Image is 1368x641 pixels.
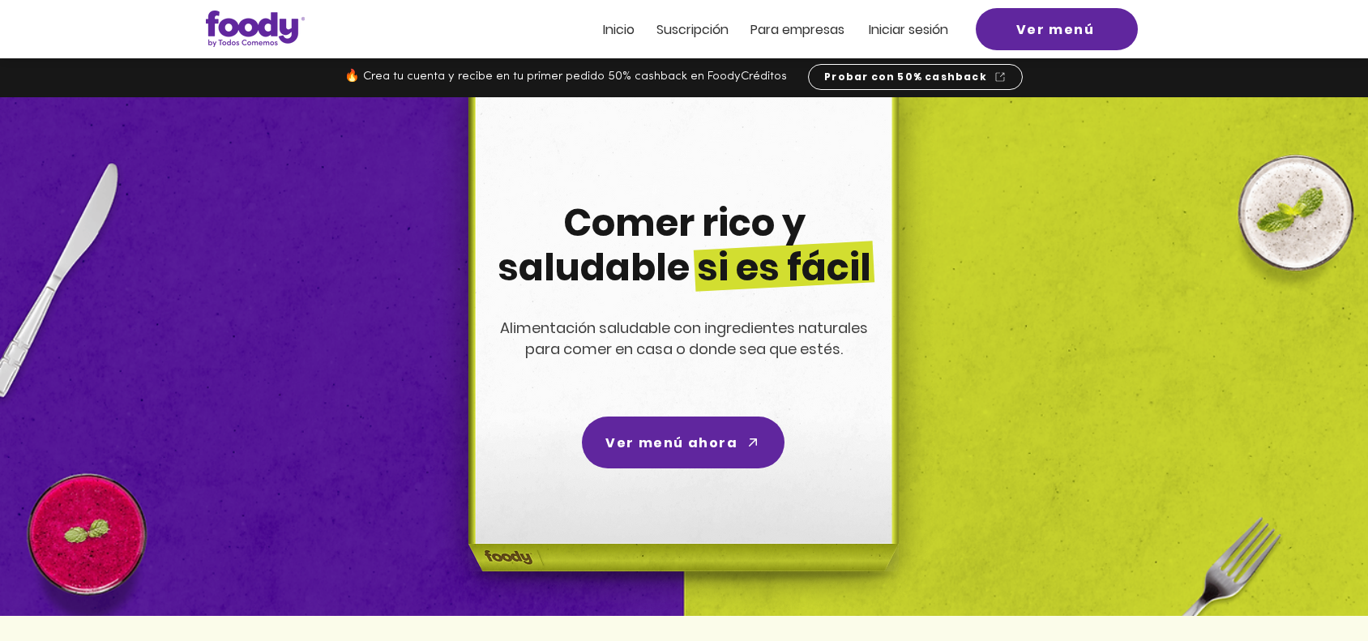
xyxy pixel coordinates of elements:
a: Probar con 50% cashback [808,64,1023,90]
span: ra empresas [766,20,844,39]
a: Ver menú [976,8,1138,50]
span: Inicio [603,20,635,39]
a: Suscripción [656,23,729,36]
a: Iniciar sesión [869,23,948,36]
img: Logo_Foody V2.0.0 (3).png [206,11,305,47]
span: Pa [750,20,766,39]
iframe: Messagebird Livechat Widget [1274,547,1352,625]
span: Iniciar sesión [869,20,948,39]
a: Para empresas [750,23,844,36]
span: Comer rico y saludable si es fácil [498,197,871,293]
img: headline-center-compress.png [423,97,938,616]
span: Alimentación saludable con ingredientes naturales para comer en casa o donde sea que estés. [500,318,868,359]
span: Ver menú [1016,19,1095,40]
a: Ver menú ahora [582,417,784,468]
span: Probar con 50% cashback [824,70,987,84]
span: Ver menú ahora [605,433,737,453]
span: Suscripción [656,20,729,39]
span: 🔥 Crea tu cuenta y recibe en tu primer pedido 50% cashback en FoodyCréditos [344,71,787,83]
a: Inicio [603,23,635,36]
